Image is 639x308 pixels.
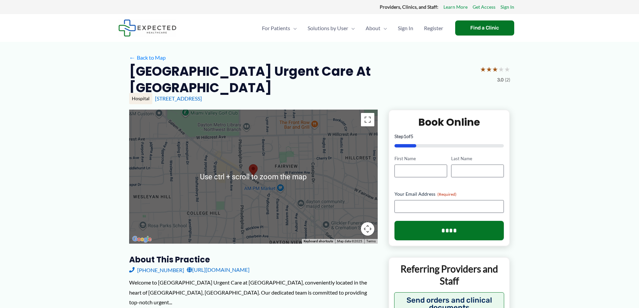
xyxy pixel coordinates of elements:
span: Menu Toggle [290,16,297,40]
span: Map data ©2025 [337,239,362,243]
a: Get Access [473,3,495,11]
a: Sign In [500,3,514,11]
span: 5 [411,133,413,139]
button: Toggle fullscreen view [361,113,374,126]
div: Hospital [129,93,152,104]
span: ★ [486,63,492,75]
span: Menu Toggle [348,16,355,40]
span: Solutions by User [308,16,348,40]
a: Register [419,16,448,40]
label: Last Name [451,156,504,162]
span: (2) [505,75,510,84]
span: ★ [498,63,504,75]
nav: Primary Site Navigation [257,16,448,40]
a: AboutMenu Toggle [360,16,392,40]
p: Referring Providers and Staff [394,263,504,287]
button: Keyboard shortcuts [304,239,333,244]
img: Google [131,235,153,244]
span: ★ [504,63,510,75]
a: Learn More [443,3,468,11]
span: ★ [492,63,498,75]
h2: Book Online [394,116,504,129]
span: Menu Toggle [380,16,387,40]
h3: About this practice [129,254,378,265]
button: Map camera controls [361,222,374,236]
a: Solutions by UserMenu Toggle [302,16,360,40]
a: Open this area in Google Maps (opens a new window) [131,235,153,244]
a: Terms (opens in new tab) [366,239,376,243]
a: Find a Clinic [455,20,514,36]
span: Register [424,16,443,40]
a: Sign In [392,16,419,40]
h2: [GEOGRAPHIC_DATA] Urgent Care at [GEOGRAPHIC_DATA] [129,63,475,96]
span: About [366,16,380,40]
strong: Providers, Clinics, and Staff: [380,4,438,10]
div: Welcome to [GEOGRAPHIC_DATA] Urgent Care at [GEOGRAPHIC_DATA], conveniently located in the heart ... [129,278,378,307]
a: [STREET_ADDRESS] [155,95,202,102]
a: [PHONE_NUMBER] [129,265,184,275]
p: Step of [394,134,504,139]
span: (Required) [437,192,457,197]
img: Expected Healthcare Logo - side, dark font, small [118,19,176,37]
a: For PatientsMenu Toggle [257,16,302,40]
span: ★ [480,63,486,75]
a: ←Back to Map [129,53,166,63]
span: Sign In [398,16,413,40]
label: Your Email Address [394,191,504,197]
span: For Patients [262,16,290,40]
a: [URL][DOMAIN_NAME] [187,265,250,275]
span: 3.0 [497,75,503,84]
span: ← [129,54,136,61]
label: First Name [394,156,447,162]
span: 1 [404,133,406,139]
